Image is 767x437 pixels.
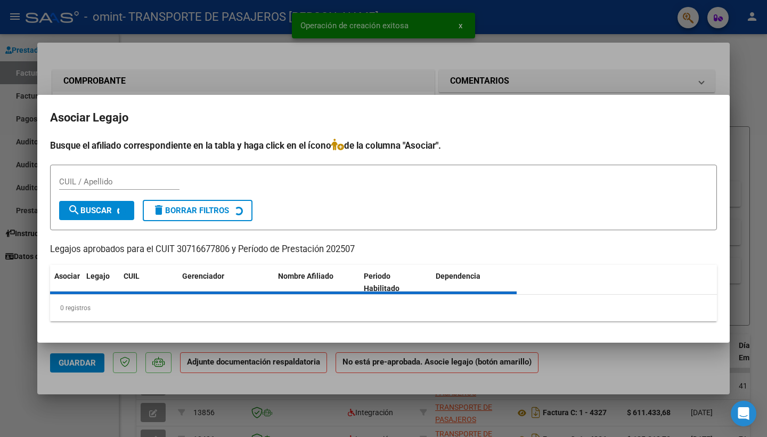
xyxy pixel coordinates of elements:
span: Buscar [68,205,112,215]
mat-icon: search [68,203,80,216]
button: Borrar Filtros [143,199,252,221]
datatable-header-cell: CUIL [119,264,178,300]
span: Dependencia [436,271,480,280]
datatable-header-cell: Asociar [50,264,82,300]
div: 0 registros [50,294,717,321]
span: CUIL [124,271,140,280]
p: Legajos aprobados para el CUIT 30716677806 y Período de Prestación 202507 [50,242,717,256]
datatable-header-cell: Dependencia [431,264,517,300]
span: Periodo Habilitado [364,271,399,292]
h4: Busque el afiliado correspondiente en la tabla y haga click en el ícono de la columna "Asociar". [50,139,717,152]
button: Buscar [59,200,134,220]
datatable-header-cell: Nombre Afiliado [274,264,360,300]
datatable-header-cell: Periodo Habilitado [360,264,431,300]
h2: Asociar Legajo [50,108,717,128]
datatable-header-cell: Legajo [82,264,119,300]
div: Open Intercom Messenger [731,401,756,426]
span: Asociar [54,271,80,280]
datatable-header-cell: Gerenciador [178,264,274,300]
span: Nombre Afiliado [278,271,333,280]
span: Borrar Filtros [152,205,229,215]
span: Gerenciador [182,271,224,280]
mat-icon: delete [152,203,165,216]
span: Legajo [86,271,110,280]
